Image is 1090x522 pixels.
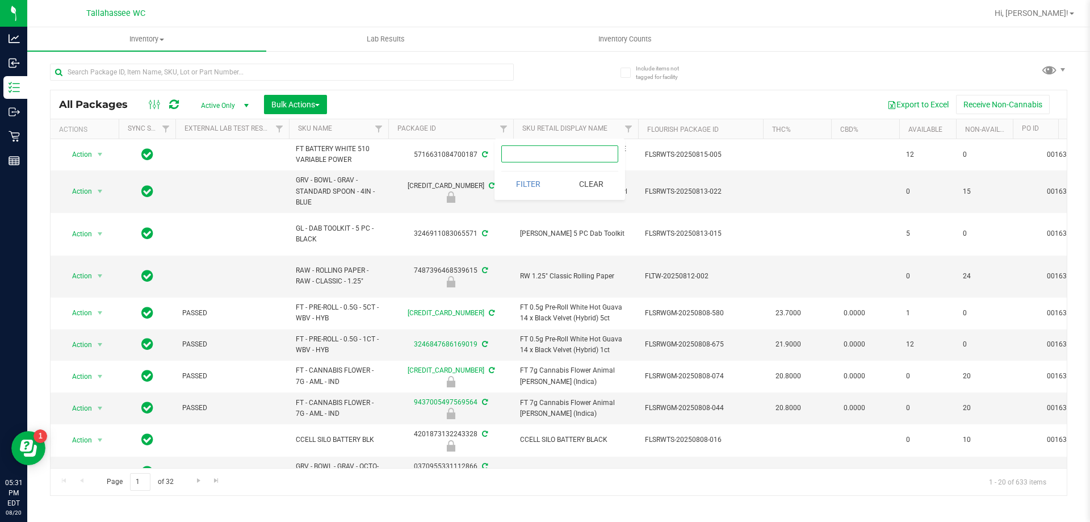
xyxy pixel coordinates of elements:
[264,95,327,114] button: Bulk Actions
[387,440,515,452] div: Newly Received
[190,473,207,488] a: Go to the next page
[906,228,949,239] span: 5
[963,149,1006,160] span: 0
[522,124,607,132] a: Sku Retail Display Name
[387,429,515,451] div: 4201873132243328
[11,431,45,465] iframe: Resource center
[965,126,1016,133] a: Non-Available
[93,305,107,321] span: select
[963,186,1006,197] span: 15
[387,461,515,483] div: 0370955331112866
[408,309,484,317] a: [CREDIT_CARD_NUMBER]
[141,225,153,241] span: In Sync
[501,145,618,162] input: Value
[963,271,1006,282] span: 24
[906,371,949,382] span: 0
[583,34,667,44] span: Inventory Counts
[1047,404,1079,412] a: 00163486
[838,368,871,385] span: 0.0000
[62,226,93,242] span: Action
[62,147,93,162] span: Action
[1047,436,1079,444] a: 00163484
[520,365,631,387] span: FT 7g Cannabis Flower Animal [PERSON_NAME] (Indica)
[838,336,871,353] span: 0.0000
[387,265,515,287] div: 7487396468539615
[9,106,20,118] inline-svg: Outbound
[93,400,107,416] span: select
[645,149,756,160] span: FLSRWTS-20250815-005
[141,336,153,352] span: In Sync
[351,34,420,44] span: Lab Results
[59,98,139,111] span: All Packages
[62,305,93,321] span: Action
[62,268,93,284] span: Action
[906,271,949,282] span: 0
[520,302,631,324] span: FT 0.5g Pre-Roll White Hot Guava 14 x Black Velvet (Hybrid) 5ct
[62,369,93,385] span: Action
[208,473,225,488] a: Go to the last page
[645,371,756,382] span: FLSRWGM-20250808-074
[956,95,1050,114] button: Receive Non-Cannabis
[770,400,807,416] span: 20.8000
[387,276,515,287] div: Newly Received
[414,398,477,406] a: 9437005497569564
[9,33,20,44] inline-svg: Analytics
[62,432,93,448] span: Action
[906,435,949,445] span: 0
[62,183,93,199] span: Action
[1047,187,1079,195] a: 00163485
[9,57,20,69] inline-svg: Inbound
[9,155,20,166] inline-svg: Reports
[93,464,107,480] span: select
[141,305,153,321] span: In Sync
[182,403,282,414] span: PASSED
[387,149,515,160] div: 5716631084700187
[619,119,638,139] a: Filter
[414,340,477,348] a: 3246847686169019
[93,369,107,385] span: select
[298,124,332,132] a: SKU Name
[770,368,807,385] span: 20.8000
[296,435,381,445] span: CCELL SILO BATTERY BLK
[93,337,107,353] span: select
[963,228,1006,239] span: 0
[840,126,858,133] a: CBD%
[50,64,514,81] input: Search Package ID, Item Name, SKU, Lot or Part Number...
[480,398,488,406] span: Sync from Compliance System
[93,226,107,242] span: select
[141,147,153,162] span: In Sync
[93,268,107,284] span: select
[645,308,756,319] span: FLSRWGM-20250808-580
[141,464,153,480] span: In Sync
[480,229,488,237] span: Sync from Compliance System
[33,429,47,443] iframe: Resource center unread badge
[645,435,756,445] span: FLSRWTS-20250808-016
[906,186,949,197] span: 0
[636,64,693,81] span: Include items not tagged for facility
[963,308,1006,319] span: 0
[1047,229,1079,237] a: 00163485
[494,119,513,139] a: Filter
[520,398,631,419] span: FT 7g Cannabis Flower Animal [PERSON_NAME] (Indica)
[520,271,631,282] span: RW 1.25" Classic Rolling Paper
[185,124,274,132] a: External Lab Test Result
[645,339,756,350] span: FLSRWGM-20250808-675
[505,27,744,51] a: Inventory Counts
[27,27,266,51] a: Inventory
[130,473,150,491] input: 1
[296,223,381,245] span: GL - DAB TOOLKIT - 5 PC - BLACK
[296,175,381,208] span: GRV - BOWL - GRAV - STANDARD SPOON - 4IN - BLUE
[520,228,631,239] span: [PERSON_NAME] 5 PC Dab Toolkit
[141,268,153,284] span: In Sync
[963,371,1006,382] span: 20
[296,398,381,419] span: FT - CANNABIS FLOWER - 7G - AML - IND
[520,334,631,356] span: FT 0.5g Pre-Roll White Hot Guava 14 x Black Velvet (Hybrid) 1ct
[93,147,107,162] span: select
[59,126,114,133] div: Actions
[266,27,505,51] a: Lab Results
[387,408,515,419] div: Quarantine
[97,473,183,491] span: Page of 32
[370,119,388,139] a: Filter
[397,124,436,132] a: Package ID
[908,126,942,133] a: Available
